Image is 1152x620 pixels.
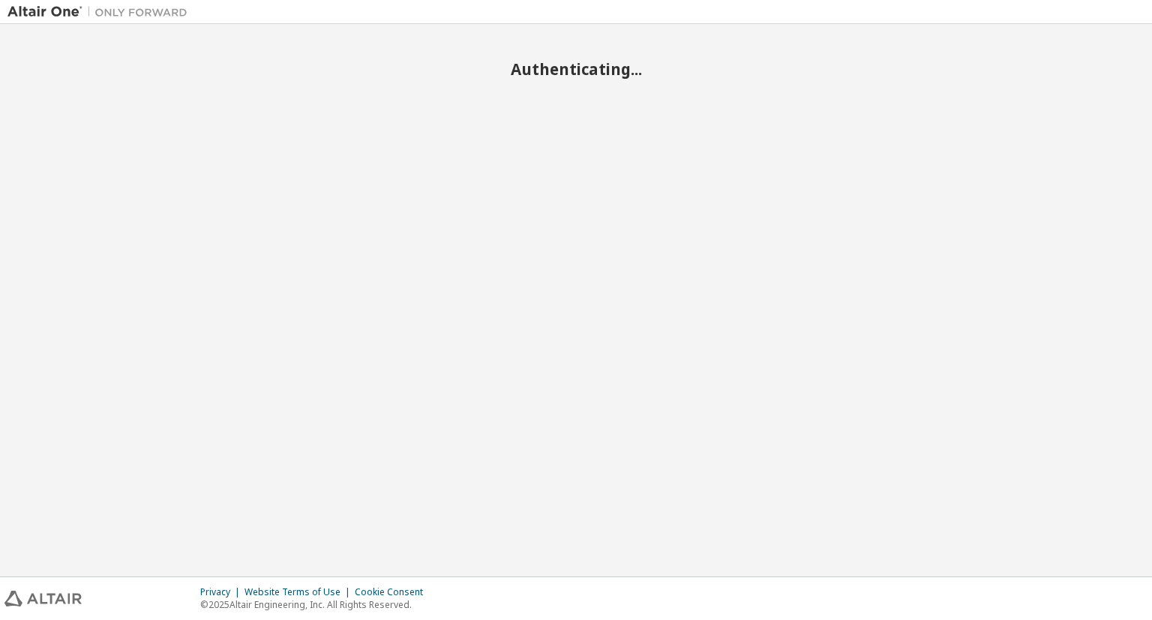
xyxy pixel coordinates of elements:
[200,598,432,611] p: © 2025 Altair Engineering, Inc. All Rights Reserved.
[355,586,432,598] div: Cookie Consent
[244,586,355,598] div: Website Terms of Use
[7,5,195,20] img: Altair One
[7,59,1144,79] h2: Authenticating...
[200,586,244,598] div: Privacy
[4,591,82,606] img: altair_logo.svg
